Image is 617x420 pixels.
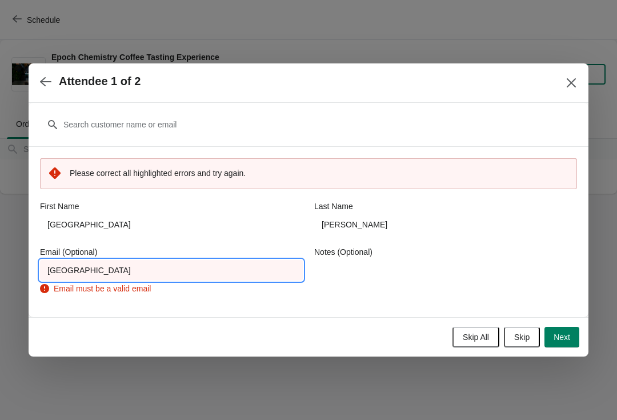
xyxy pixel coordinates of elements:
h2: Attendee 1 of 2 [59,75,141,88]
input: Smith [314,214,577,235]
label: Email (Optional) [40,246,97,258]
p: Please correct all highlighted errors and try again. [70,167,568,179]
input: John [40,214,303,235]
button: Next [544,327,579,347]
span: Skip [514,333,530,342]
input: Enter your email [40,260,303,281]
label: Notes (Optional) [314,246,372,258]
button: Close [561,73,582,93]
div: Email must be a valid email [40,283,303,294]
label: Last Name [314,201,353,212]
button: Skip [504,327,540,347]
input: Search customer name or email [63,114,577,135]
label: First Name [40,201,79,212]
span: Next [554,333,570,342]
button: Skip All [452,327,499,347]
span: Skip All [463,333,489,342]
